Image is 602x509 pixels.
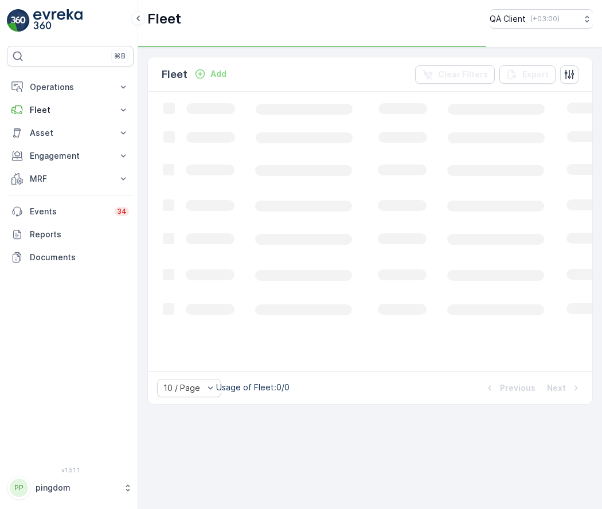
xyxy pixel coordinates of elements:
[7,467,134,473] span: v 1.51.1
[483,381,537,395] button: Previous
[30,252,129,263] p: Documents
[415,65,495,84] button: Clear Filters
[547,382,566,394] p: Next
[7,144,134,167] button: Engagement
[117,207,127,216] p: 34
[438,69,488,80] p: Clear Filters
[216,382,290,393] p: Usage of Fleet : 0/0
[10,479,28,497] div: PP
[7,476,134,500] button: PPpingdom
[30,127,111,139] p: Asset
[210,68,226,80] p: Add
[30,206,108,217] p: Events
[7,122,134,144] button: Asset
[114,52,126,61] p: ⌘B
[30,150,111,162] p: Engagement
[522,69,549,80] p: Export
[7,246,134,269] a: Documents
[530,14,560,24] p: ( +03:00 )
[33,9,83,32] img: logo_light-DOdMpM7g.png
[147,10,181,28] p: Fleet
[490,13,526,25] p: QA Client
[500,382,535,394] p: Previous
[36,482,118,494] p: pingdom
[7,200,134,223] a: Events34
[190,67,231,81] button: Add
[30,104,111,116] p: Fleet
[7,99,134,122] button: Fleet
[490,9,593,29] button: QA Client(+03:00)
[30,229,129,240] p: Reports
[546,381,583,395] button: Next
[499,65,556,84] button: Export
[7,76,134,99] button: Operations
[7,223,134,246] a: Reports
[7,167,134,190] button: MRF
[162,66,187,83] p: Fleet
[30,173,111,185] p: MRF
[30,81,111,93] p: Operations
[7,9,30,32] img: logo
